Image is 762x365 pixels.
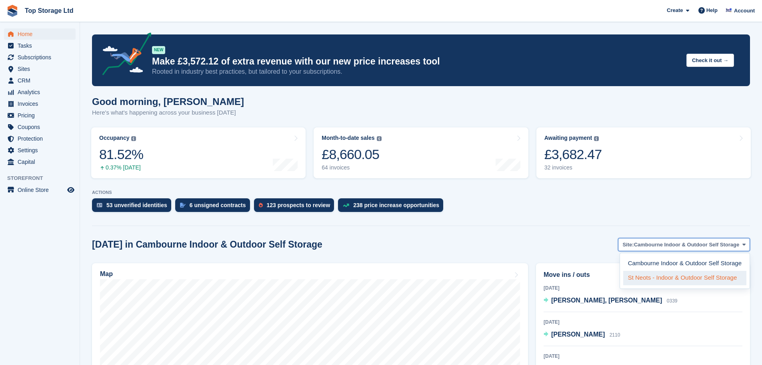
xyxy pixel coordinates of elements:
div: £3,682.47 [544,146,602,163]
p: Here's what's happening across your business [DATE] [92,108,244,117]
span: Create [667,6,683,14]
span: Sites [18,63,66,75]
img: icon-info-grey-7440780725fd019a000dd9b08b2336e03edf1995a4989e88bcd33f0948082b44.svg [594,136,599,141]
div: [DATE] [544,353,742,360]
p: ACTIONS [92,190,750,195]
a: Top Storage Ltd [22,4,76,17]
img: price_increase_opportunities-93ffe204e8149a01c8c9dc8f82e8f89637d9d84a8eef4429ea346261dce0b2c0.svg [343,204,349,207]
a: Cambourne Indoor & Outdoor Self Storage [623,256,746,271]
div: 64 invoices [322,164,381,171]
img: price-adjustments-announcement-icon-8257ccfd72463d97f412b2fc003d46551f7dbcb40ab6d574587a9cd5c0d94... [96,32,152,78]
a: menu [4,98,76,109]
div: [DATE] [544,319,742,326]
div: 81.52% [99,146,143,163]
button: Check it out → [686,54,734,67]
span: Online Store [18,184,66,196]
div: 6 unsigned contracts [190,202,246,208]
a: 53 unverified identities [92,198,175,216]
h1: Good morning, [PERSON_NAME] [92,96,244,107]
div: [DATE] [544,284,742,292]
div: NEW [152,46,165,54]
a: St Neots - Indoor & Outdoor Self Storage [623,271,746,285]
span: Storefront [7,174,80,182]
span: Account [734,7,755,15]
img: stora-icon-8386f47178a22dfd0bd8f6a31ec36ba5ce8667c1dd55bd0f319d3a0aa187defe.svg [6,5,18,17]
span: Cambourne Indoor & Outdoor Self Storage [634,241,740,249]
span: Coupons [18,121,66,133]
div: 123 prospects to review [267,202,330,208]
h2: [DATE] in Cambourne Indoor & Outdoor Self Storage [92,239,322,250]
a: menu [4,40,76,51]
img: icon-info-grey-7440780725fd019a000dd9b08b2336e03edf1995a4989e88bcd33f0948082b44.svg [377,136,382,141]
img: contract_signature_icon-13c848040528278c33f63329250d36e43548de30e8caae1d1a13099fd9432cc5.svg [180,203,186,208]
img: Sam Topham [725,6,733,14]
a: menu [4,87,76,98]
span: Protection [18,133,66,144]
span: CRM [18,75,66,86]
a: Month-to-date sales £8,660.05 64 invoices [314,127,528,178]
div: 53 unverified identities [106,202,167,208]
span: Invoices [18,98,66,109]
span: Subscriptions [18,52,66,63]
img: verify_identity-adf6edd0f0f0b5bbfe63781bf79b02c33cf7c696d77639b501bdc392416b5a36.svg [97,203,102,208]
span: Capital [18,156,66,167]
img: prospect-51fa495bee0391a8d652442698ab0144808aea92771e9ea1ae160a38d050c398.svg [259,203,263,208]
a: 238 price increase opportunities [338,198,447,216]
a: Occupancy 81.52% 0.37% [DATE] [91,127,306,178]
a: menu [4,145,76,156]
a: menu [4,75,76,86]
div: 0.37% [DATE] [99,164,143,171]
a: [PERSON_NAME] 2110 [544,330,620,340]
div: 238 price increase opportunities [353,202,439,208]
span: Tasks [18,40,66,51]
a: menu [4,121,76,133]
a: 123 prospects to review [254,198,338,216]
span: Analytics [18,87,66,98]
img: icon-info-grey-7440780725fd019a000dd9b08b2336e03edf1995a4989e88bcd33f0948082b44.svg [131,136,136,141]
div: Month-to-date sales [322,135,374,141]
span: Site: [622,241,634,249]
span: Settings [18,145,66,156]
a: menu [4,28,76,40]
a: 6 unsigned contracts [175,198,254,216]
a: menu [4,156,76,167]
span: Help [706,6,718,14]
a: menu [4,110,76,121]
div: £8,660.05 [322,146,381,163]
button: Site: Cambourne Indoor & Outdoor Self Storage [618,238,750,251]
a: menu [4,52,76,63]
span: Pricing [18,110,66,121]
span: [PERSON_NAME] [551,331,605,338]
div: 32 invoices [544,164,602,171]
span: 2110 [610,332,620,338]
span: 0339 [667,298,678,304]
span: Home [18,28,66,40]
div: Awaiting payment [544,135,592,141]
p: Rooted in industry best practices, but tailored to your subscriptions. [152,67,680,76]
a: menu [4,133,76,144]
a: menu [4,63,76,75]
a: menu [4,184,76,196]
h2: Move ins / outs [544,270,742,280]
h2: Map [100,270,113,278]
a: Preview store [66,185,76,195]
p: Make £3,572.12 of extra revenue with our new price increases tool [152,56,680,67]
a: Awaiting payment £3,682.47 32 invoices [536,127,751,178]
div: Occupancy [99,135,129,141]
a: [PERSON_NAME], [PERSON_NAME] 0339 [544,296,678,306]
span: [PERSON_NAME], [PERSON_NAME] [551,297,662,304]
